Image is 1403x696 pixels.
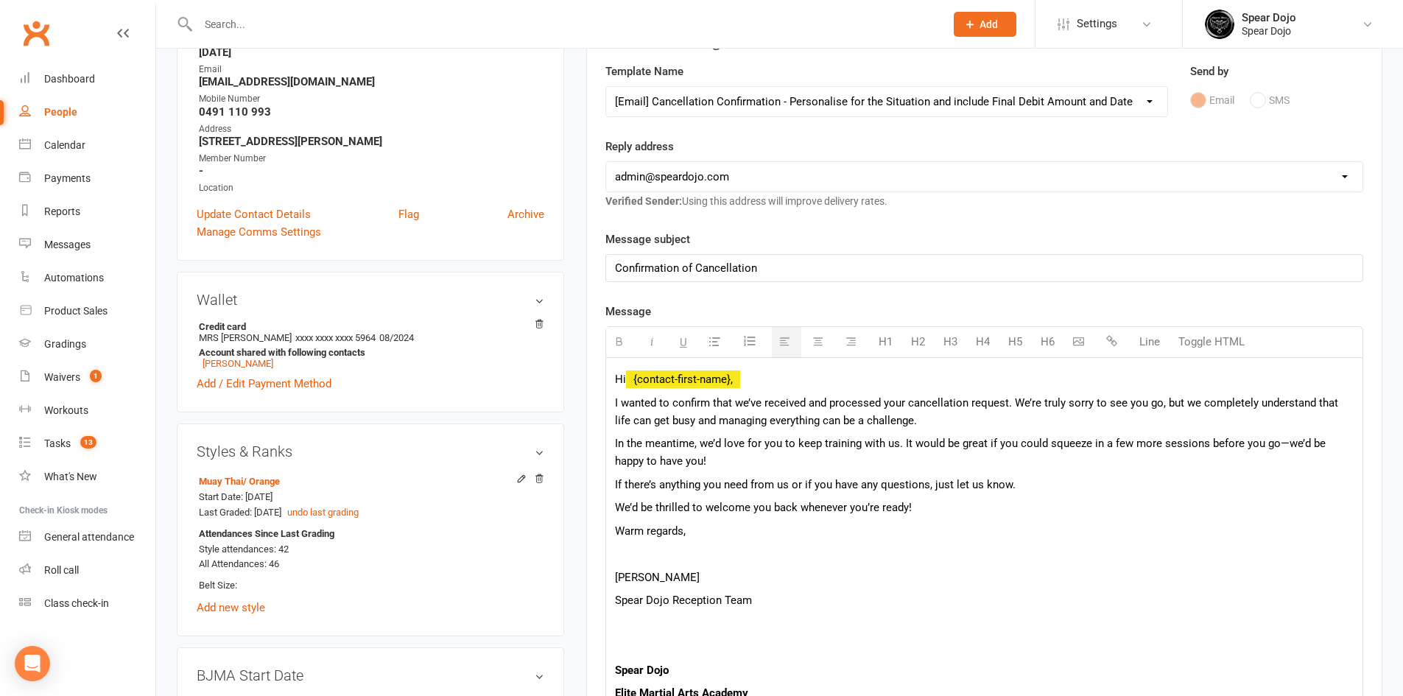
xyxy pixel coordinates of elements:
label: Template Name [605,63,683,80]
span: All Attendances: 46 [199,558,279,569]
div: Dashboard [44,73,95,85]
button: Add [954,12,1016,37]
button: H6 [1033,327,1062,356]
strong: 0491 110 993 [199,105,544,119]
a: Add / Edit Payment Method [197,375,331,393]
div: Roll call [44,564,79,576]
a: Muay Thai [199,476,280,487]
label: Send by [1190,63,1228,80]
a: Payments [19,162,155,195]
a: What's New [19,460,155,493]
a: Update Contact Details [197,205,311,223]
strong: Credit card [199,321,537,332]
span: Last Graded: [DATE] [199,507,281,518]
button: Center [805,327,834,357]
a: People [19,96,155,129]
label: Message [605,303,651,320]
div: Mobile Number [199,92,544,106]
a: Clubworx [18,15,54,52]
a: Manage Comms Settings [197,223,321,241]
div: Workouts [44,404,88,416]
div: Product Sales [44,305,108,317]
a: Class kiosk mode [19,587,155,620]
p: I wanted to confirm that we’ve received and processed your cancellation request. We’re truly sorr... [615,394,1354,429]
span: If there’s anything you need from us or if you have any questions, just let us know. [615,478,1016,491]
button: H1 [871,327,900,356]
div: Tasks [44,437,71,449]
span: In the meantime, we’d love for you to keep training with us. It would be great if you could squee... [615,437,1326,468]
span: We’d be thrilled to welcome you back whenever you’re ready! [615,501,912,514]
div: People [44,106,77,118]
div: Email [199,63,544,77]
span: 1 [90,370,102,382]
div: Spear Dojo [1242,24,1296,38]
div: Messages [44,239,91,250]
a: Messages [19,228,155,261]
b: Spear Dojo [615,664,669,677]
a: Flag [398,205,419,223]
button: Underline [672,327,698,357]
a: Calendar [19,129,155,162]
p: Spear Dojo Reception Team [615,591,1354,609]
a: Waivers 1 [19,361,155,394]
a: Archive [507,205,544,223]
button: Unordered List [702,327,731,357]
button: H5 [1001,327,1030,356]
a: Reports [19,195,155,228]
div: Waivers [44,371,80,383]
a: Product Sales [19,295,155,328]
div: Gradings [44,338,86,350]
div: Location [199,181,544,195]
div: Address [199,122,544,136]
p: [PERSON_NAME] [615,569,1354,586]
button: undo last grading [287,505,359,521]
button: H3 [936,327,965,356]
p: Hi [615,370,1354,388]
button: Insert link [1099,327,1128,356]
a: Add new style [197,601,265,614]
a: Workouts [19,394,155,427]
a: Automations [19,261,155,295]
label: Reply address [605,138,674,155]
h3: Styles & Ranks [197,443,544,460]
span: 13 [80,436,96,449]
div: Payments [44,172,91,184]
span: Add [980,18,998,30]
div: Reports [44,205,80,217]
h3: BJMA Start Date [197,667,544,683]
button: Line [1132,327,1167,356]
button: Align text right [838,327,868,357]
span: Start Date: [DATE] [199,491,272,502]
div: Calendar [44,139,85,151]
input: Search... [194,14,935,35]
div: Open Intercom Messenger [15,646,50,681]
strong: - [199,164,544,177]
button: Italic [639,327,669,357]
strong: Verified Sender: [605,195,682,207]
div: What's New [44,471,97,482]
a: Roll call [19,554,155,587]
h3: New Message [605,28,1363,51]
strong: [STREET_ADDRESS][PERSON_NAME] [199,135,544,148]
button: H2 [904,327,932,356]
span: 08/2024 [379,332,414,343]
a: General attendance kiosk mode [19,521,155,554]
button: Align text left [772,327,801,357]
strong: [DATE] [199,46,544,59]
strong: [EMAIL_ADDRESS][DOMAIN_NAME] [199,75,544,88]
span: / Orange [243,476,280,487]
button: H4 [968,327,997,356]
span: Warm regards, [615,524,686,538]
button: Ordered List [735,328,768,356]
button: Toggle HTML [1171,327,1252,356]
a: [PERSON_NAME] [203,358,273,369]
img: thumb_image1623745760.png [1205,10,1234,39]
strong: Account shared with following contacts [199,347,537,358]
a: Tasks 13 [19,427,155,460]
span: Style attendances: 42 [199,544,289,555]
span: Belt Size: [199,580,237,591]
a: Dashboard [19,63,155,96]
div: General attendance [44,531,134,543]
div: Class check-in [44,597,109,609]
strong: Attendances Since Last Grading [199,527,334,542]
